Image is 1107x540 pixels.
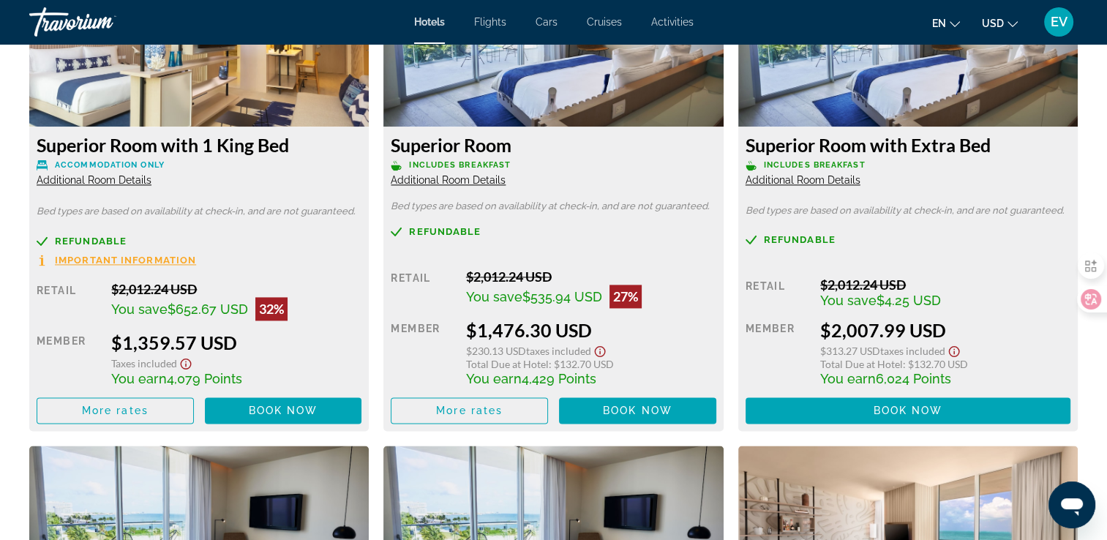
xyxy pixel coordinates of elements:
[820,277,1070,293] div: $2,012.24 USD
[391,174,506,186] span: Additional Room Details
[37,397,194,424] button: More rates
[820,371,876,386] span: You earn
[820,358,1070,370] div: : $132.70 USD
[820,293,877,308] span: You save
[746,277,809,308] div: Retail
[167,371,242,386] span: 4,079 Points
[609,285,642,308] div: 27%
[746,234,1070,245] a: Refundable
[37,254,196,266] button: Important Information
[249,405,318,416] span: Book now
[436,405,503,416] span: More rates
[591,341,609,358] button: Show Taxes and Fees disclaimer
[466,345,526,357] span: $230.13 USD
[37,174,151,186] span: Additional Room Details
[391,134,716,156] h3: Superior Room
[82,405,149,416] span: More rates
[522,289,602,304] span: $535.94 USD
[55,255,196,265] span: Important Information
[982,18,1004,29] span: USD
[205,397,362,424] button: Book now
[932,18,946,29] span: en
[559,397,716,424] button: Book now
[466,289,522,304] span: You save
[746,134,1070,156] h3: Superior Room with Extra Bed
[111,357,177,370] span: Taxes included
[466,269,716,285] div: $2,012.24 USD
[764,235,836,244] span: Refundable
[55,236,127,246] span: Refundable
[1051,15,1067,29] span: EV
[391,201,716,211] p: Bed types are based on availability at check-in, and are not guaranteed.
[414,16,445,28] a: Hotels
[820,358,903,370] span: Total Due at Hotel
[37,281,100,320] div: Retail
[177,353,195,370] button: Show Taxes and Fees disclaimer
[876,371,951,386] span: 6,024 Points
[391,319,454,386] div: Member
[111,331,361,353] div: $1,359.57 USD
[746,397,1070,424] button: Book now
[466,358,549,370] span: Total Due at Hotel
[409,227,481,236] span: Refundable
[409,160,511,170] span: Includes Breakfast
[526,345,591,357] span: Taxes included
[764,160,866,170] span: Includes Breakfast
[536,16,558,28] a: Cars
[466,371,522,386] span: You earn
[111,281,361,297] div: $2,012.24 USD
[37,206,361,217] p: Bed types are based on availability at check-in, and are not guaranteed.
[820,319,1070,341] div: $2,007.99 USD
[877,293,941,308] span: $4.25 USD
[603,405,672,416] span: Book now
[466,319,716,341] div: $1,476.30 USD
[873,405,942,416] span: Book now
[391,226,716,237] a: Refundable
[37,134,361,156] h3: Superior Room with 1 King Bed
[982,12,1018,34] button: Change currency
[255,297,288,320] div: 32%
[880,345,945,357] span: Taxes included
[522,371,596,386] span: 4,429 Points
[932,12,960,34] button: Change language
[37,331,100,386] div: Member
[111,371,167,386] span: You earn
[29,3,176,41] a: Travorium
[651,16,694,28] a: Activities
[587,16,622,28] a: Cruises
[391,397,548,424] button: More rates
[746,174,860,186] span: Additional Room Details
[391,269,454,308] div: Retail
[1048,481,1095,528] iframe: Az üzenetküldési ablak megnyitására szolgáló gomb
[474,16,506,28] a: Flights
[55,160,165,170] span: Accommodation Only
[168,301,248,317] span: $652.67 USD
[37,236,361,247] a: Refundable
[746,319,809,386] div: Member
[945,341,963,358] button: Show Taxes and Fees disclaimer
[111,301,168,317] span: You save
[466,358,716,370] div: : $132.70 USD
[746,206,1070,216] p: Bed types are based on availability at check-in, and are not guaranteed.
[820,345,880,357] span: $313.27 USD
[1040,7,1078,37] button: User Menu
